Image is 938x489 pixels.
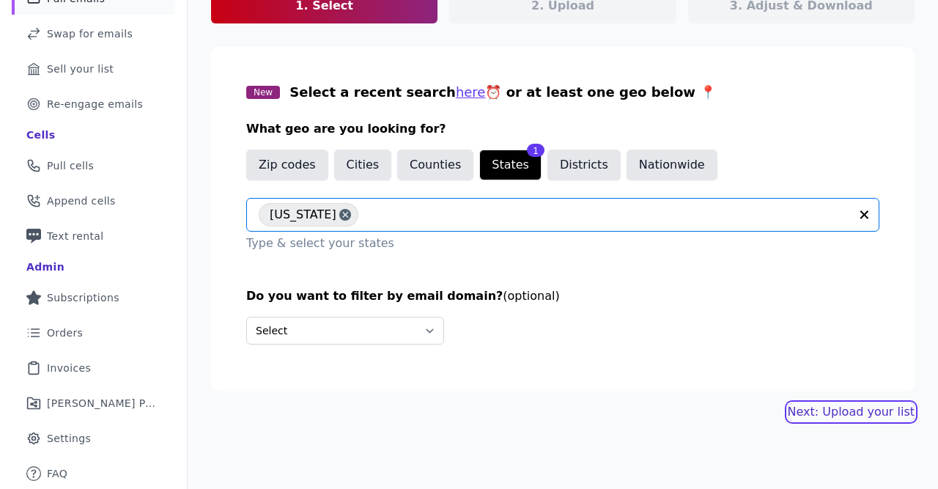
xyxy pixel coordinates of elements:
a: Swap for emails [12,18,175,50]
h3: What geo are you looking for? [246,120,879,138]
a: [PERSON_NAME] Performance [12,387,175,419]
span: New [246,86,280,99]
a: Text rental [12,220,175,252]
span: Append cells [47,194,116,208]
span: Sell your list [47,62,114,76]
span: Text rental [47,229,104,243]
span: Select a recent search ⏰ or at least one geo below 📍 [289,84,716,100]
span: (optional) [503,289,559,303]
div: Admin [26,260,64,274]
button: here [456,82,486,103]
span: [US_STATE] [270,203,336,227]
span: Re-engage emails [47,97,143,111]
span: FAQ [47,466,67,481]
span: Swap for emails [47,26,133,41]
span: Subscriptions [47,290,119,305]
button: Districts [547,150,621,180]
a: Append cells [12,185,175,217]
span: Pull cells [47,158,94,173]
p: Type & select your states [246,235,879,252]
span: Settings [47,431,91,446]
a: Orders [12,317,175,349]
button: States [479,150,542,180]
span: Invoices [47,361,91,375]
span: [PERSON_NAME] Performance [47,396,158,411]
a: Pull cells [12,150,175,182]
a: Subscriptions [12,282,175,314]
span: Orders [47,326,83,340]
a: Next: Upload your list [788,403,915,421]
span: Do you want to filter by email domain? [246,289,503,303]
div: Cells [26,128,55,142]
a: Settings [12,422,175,455]
a: Re-engage emails [12,88,175,120]
a: Sell your list [12,53,175,85]
a: Invoices [12,352,175,384]
button: Zip codes [246,150,328,180]
button: Counties [397,150,473,180]
div: 1 [527,144,544,157]
button: Nationwide [627,150,717,180]
button: Cities [334,150,392,180]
